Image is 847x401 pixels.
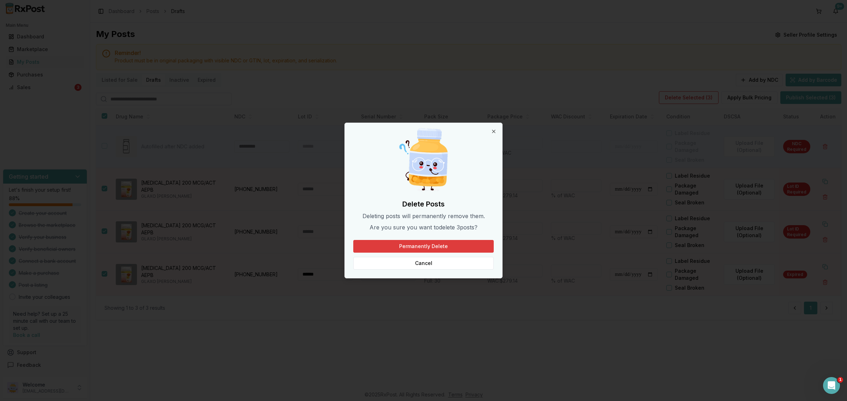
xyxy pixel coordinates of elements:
[837,377,843,383] span: 1
[353,199,494,209] h2: Delete Posts
[353,257,494,270] button: Cancel
[353,240,494,253] button: Permanently Delete
[353,212,494,220] p: Deleting posts will permanently remove them.
[823,377,840,394] iframe: Intercom live chat
[390,126,457,193] img: Curious Pill Bottle
[353,223,494,232] p: Are you sure you want to delete 3 post s ?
